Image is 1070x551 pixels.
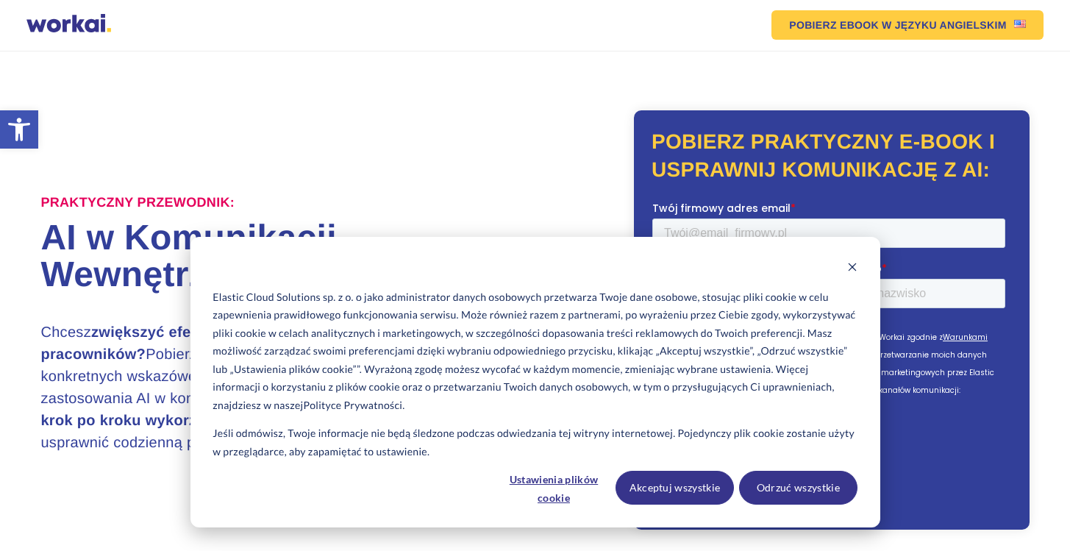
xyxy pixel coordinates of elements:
[1014,20,1026,28] img: US flag
[652,128,1012,184] h2: Pobierz praktyczny e-book i usprawnij komunikację z AI:
[739,471,857,505] button: Odrzuć wszystkie
[497,471,610,505] button: Ustawienia plików cookie
[771,10,1043,40] a: POBIERZ EBOOKW JĘZYKU ANGIELSKIMUS flag
[616,471,734,505] button: Akceptuj wszystkie
[40,195,235,211] label: Praktyczny przewodnik:
[213,288,857,415] p: Elastic Cloud Solutions sp. z o. o jako administrator danych osobowych przetwarza Twoje dane osob...
[304,397,405,415] a: Polityce Prywatności.
[190,237,880,527] div: Cookie banner
[213,424,857,461] p: Jeśli odmówisz, Twoje informacje nie będą śledzone podczas odwiedzania tej witryny internetowej. ...
[847,260,857,278] button: Dismiss cookie banner
[789,20,879,30] em: POBIERZ EBOOK
[652,201,1011,502] iframe: Form 0
[40,321,485,454] h3: Chcesz Pobierz nasz praktyczny ebook, pełen konkretnych wskazówek, gotowych promptów i przykładów...
[40,220,535,294] h1: AI w Komunikacji Wewnętrznej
